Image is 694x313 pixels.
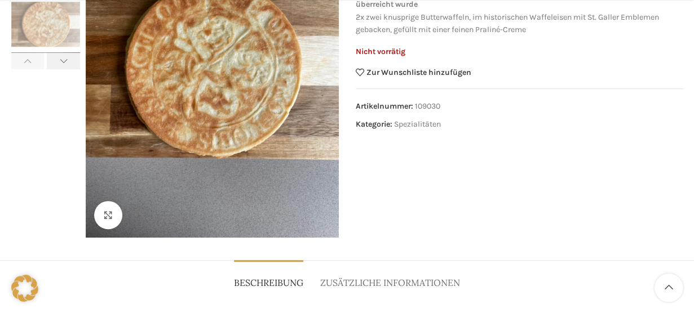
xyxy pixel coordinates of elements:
[11,52,80,103] div: 4 / 4
[366,69,471,77] span: Zur Wunschliste hinzufügen
[11,52,45,69] div: Previous slide
[356,101,413,111] span: Artikelnummer:
[655,274,683,302] a: Scroll to top button
[356,119,392,129] span: Kategorie:
[234,277,303,289] span: Beschreibung
[47,52,80,69] div: Next slide
[11,52,80,97] img: Galluswaffel – Bild 4
[356,47,683,57] p: Nicht vorrätig
[394,119,441,129] a: Spezialitäten
[320,277,460,289] span: Zusätzliche Informationen
[11,2,80,47] img: Galluswaffel – Bild 3
[11,2,80,52] div: 3 / 4
[356,68,472,77] a: Zur Wunschliste hinzufügen
[415,101,440,111] span: 109030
